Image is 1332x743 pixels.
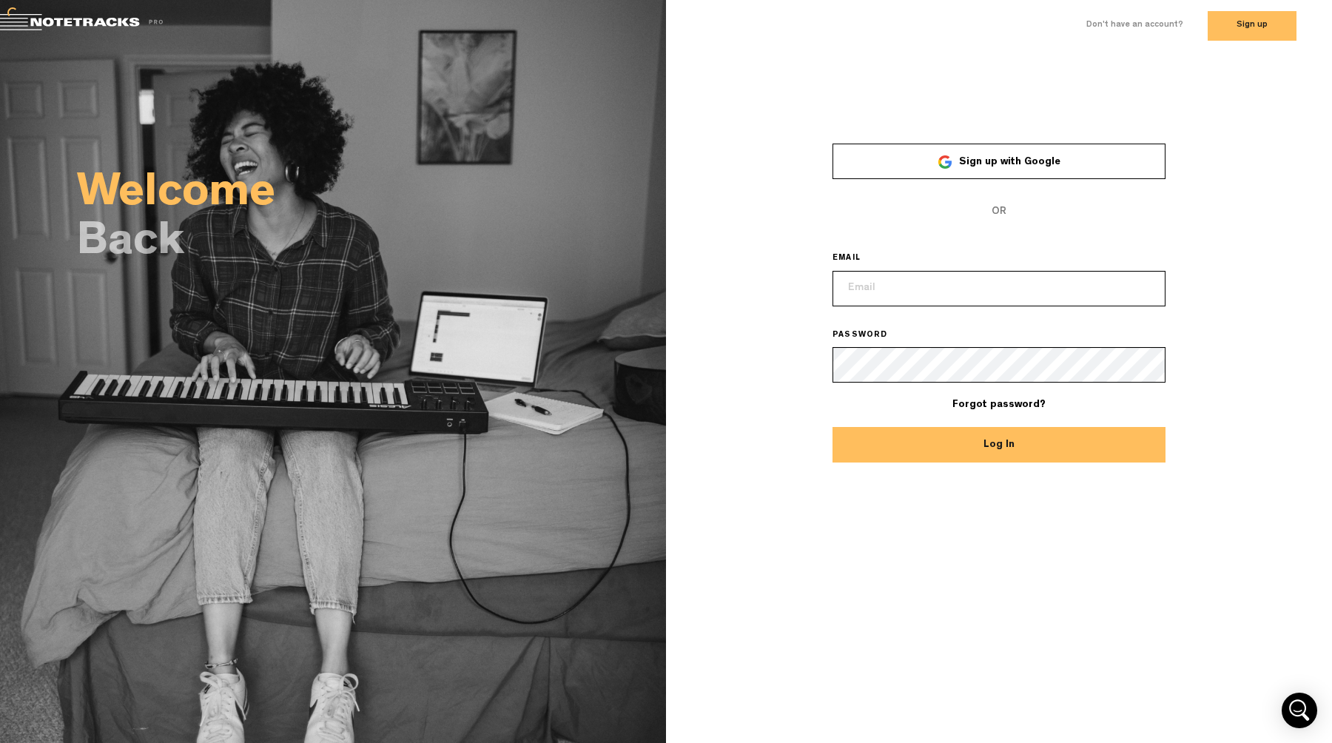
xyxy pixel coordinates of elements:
button: Log In [832,427,1165,463]
span: Sign up with Google [959,157,1060,167]
label: Don't have an account? [1086,19,1183,32]
h2: Welcome [77,175,666,216]
input: Email [832,271,1165,306]
span: OR [832,194,1165,229]
label: PASSWORD [832,330,909,342]
a: Forgot password? [952,400,1046,410]
label: EMAIL [832,253,881,265]
div: Open Intercom Messenger [1282,693,1317,728]
button: Sign up [1208,11,1296,41]
h2: Back [77,223,666,265]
